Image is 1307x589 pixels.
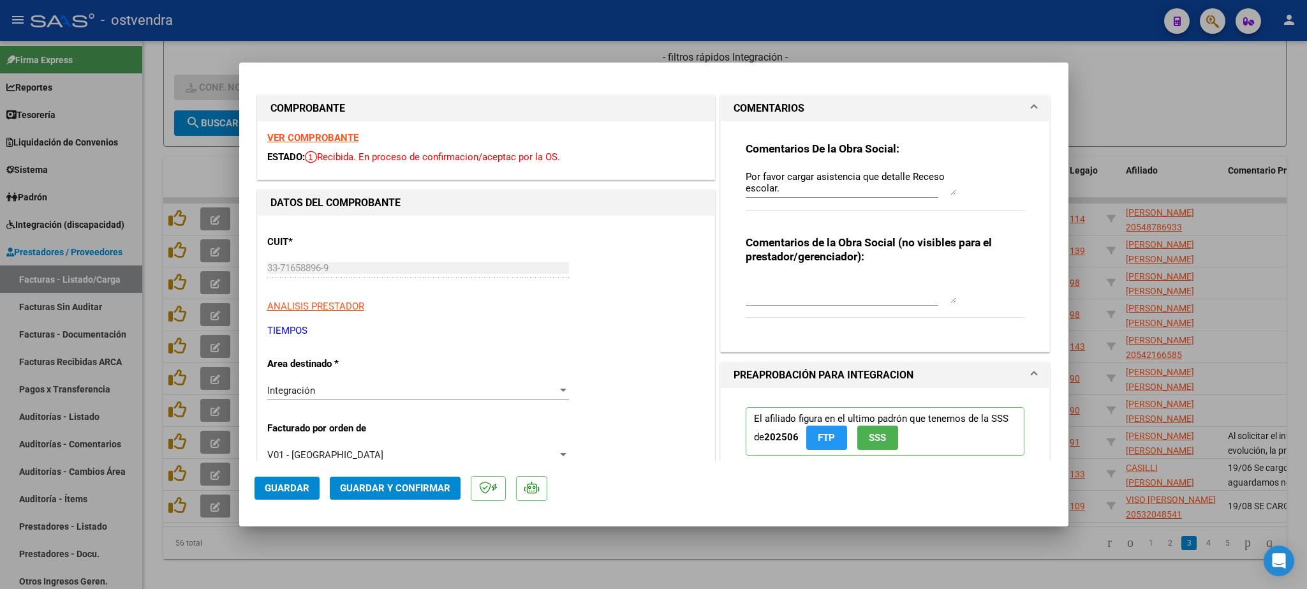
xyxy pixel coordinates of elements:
span: Guardar y Confirmar [340,482,450,494]
button: FTP [806,426,847,449]
p: CUIT [267,235,399,250]
mat-expansion-panel-header: COMENTARIOS [721,96,1050,121]
div: Open Intercom Messenger [1264,546,1294,576]
span: V01 - [GEOGRAPHIC_DATA] [267,449,383,461]
span: SSS [869,433,886,444]
mat-expansion-panel-header: PREAPROBACIÓN PARA INTEGRACION [721,362,1050,388]
h1: COMENTARIOS [734,101,804,116]
span: Guardar [265,482,309,494]
strong: Comentarios de la Obra Social (no visibles para el prestador/gerenciador): [746,236,992,263]
p: TIEMPOS [267,324,705,338]
strong: DATOS DEL COMPROBANTE [270,197,401,209]
button: Guardar y Confirmar [330,477,461,500]
span: Recibida. En proceso de confirmacion/aceptac por la OS. [305,151,560,163]
div: COMENTARIOS [721,121,1050,352]
span: ESTADO: [267,151,305,163]
span: Integración [267,385,315,396]
span: ANALISIS PRESTADOR [267,301,364,312]
p: Facturado por orden de [267,421,399,436]
p: El afiliado figura en el ultimo padrón que tenemos de la SSS de [746,407,1025,455]
a: VER COMPROBANTE [267,132,358,144]
strong: 202506 [764,431,799,443]
strong: Comentarios De la Obra Social: [746,142,899,155]
strong: COMPROBANTE [270,102,345,114]
span: FTP [818,433,835,444]
button: SSS [857,426,898,449]
p: Area destinado * [267,357,399,371]
h1: PREAPROBACIÓN PARA INTEGRACION [734,368,913,383]
button: Guardar [255,477,320,500]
